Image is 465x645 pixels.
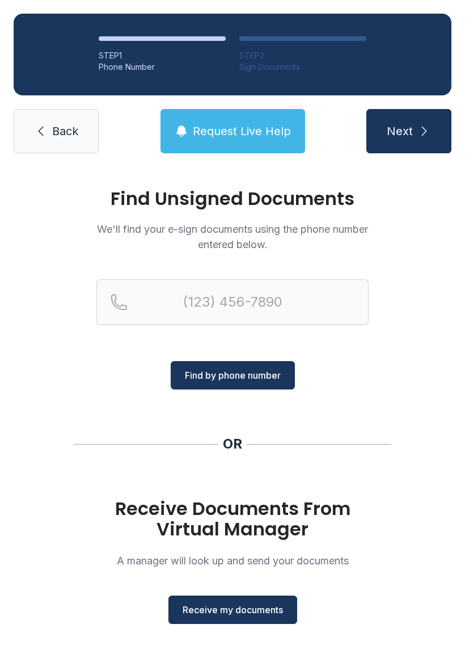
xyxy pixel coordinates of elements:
[96,279,369,325] input: Reservation phone number
[52,123,78,139] span: Back
[185,368,281,382] span: Find by phone number
[183,603,283,617] span: Receive my documents
[96,553,369,568] p: A manager will look up and send your documents
[96,499,369,539] h1: Receive Documents From Virtual Manager
[96,221,369,252] p: We'll find your e-sign documents using the phone number entered below.
[239,50,366,61] div: STEP 2
[99,50,226,61] div: STEP 1
[96,190,369,208] h1: Find Unsigned Documents
[193,123,291,139] span: Request Live Help
[99,61,226,73] div: Phone Number
[387,123,413,139] span: Next
[223,435,242,453] div: OR
[239,61,366,73] div: Sign Documents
